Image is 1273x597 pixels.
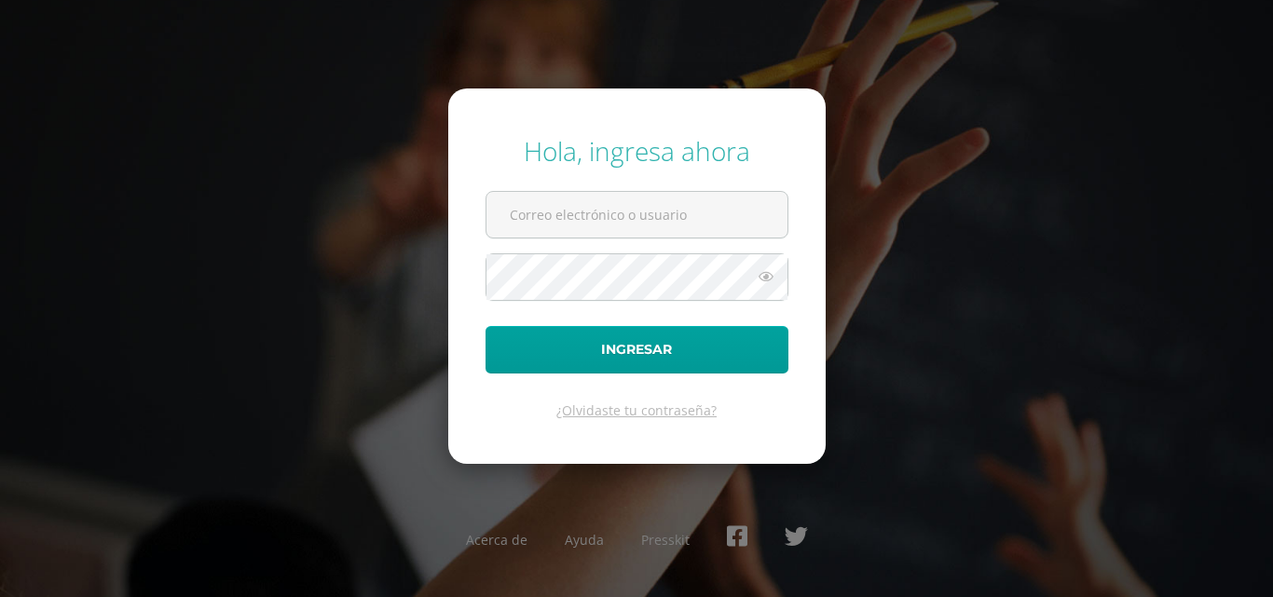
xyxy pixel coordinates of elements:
[641,531,690,549] a: Presskit
[486,133,788,169] div: Hola, ingresa ahora
[486,326,788,373] button: Ingresar
[565,531,604,549] a: Ayuda
[466,531,527,549] a: Acerca de
[556,401,717,419] a: ¿Olvidaste tu contraseña?
[486,192,787,237] input: Correo electrónico o usuario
